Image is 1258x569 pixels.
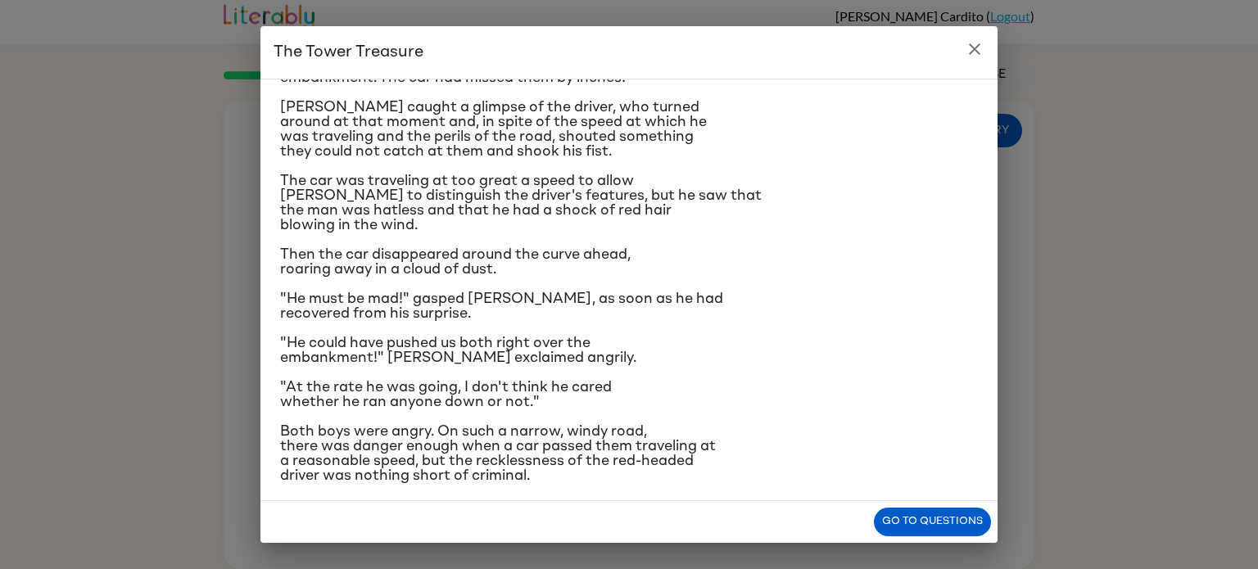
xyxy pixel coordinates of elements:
[280,174,762,233] span: The car was traveling at too great a speed to allow [PERSON_NAME] to distinguish the driver's fea...
[280,336,636,365] span: "He could have pushed us both right over the embankment!" [PERSON_NAME] exclaimed angrily.
[280,380,612,409] span: "At the rate he was going, I don't think he cared whether he ran anyone down or not."
[280,424,716,483] span: Both boys were angry. On such a narrow, windy road, there was danger enough when a car passed the...
[280,247,631,277] span: Then the car disappeared around the curve ahead, roaring away in a cloud of dust.
[874,508,991,536] button: Go to questions
[260,26,998,79] h2: The Tower Treasure
[280,100,707,159] span: [PERSON_NAME] caught a glimpse of the driver, who turned around at that moment and, in spite of t...
[958,33,991,65] button: close
[280,291,723,321] span: "He must be mad!" gasped [PERSON_NAME], as soon as he had recovered from his surprise.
